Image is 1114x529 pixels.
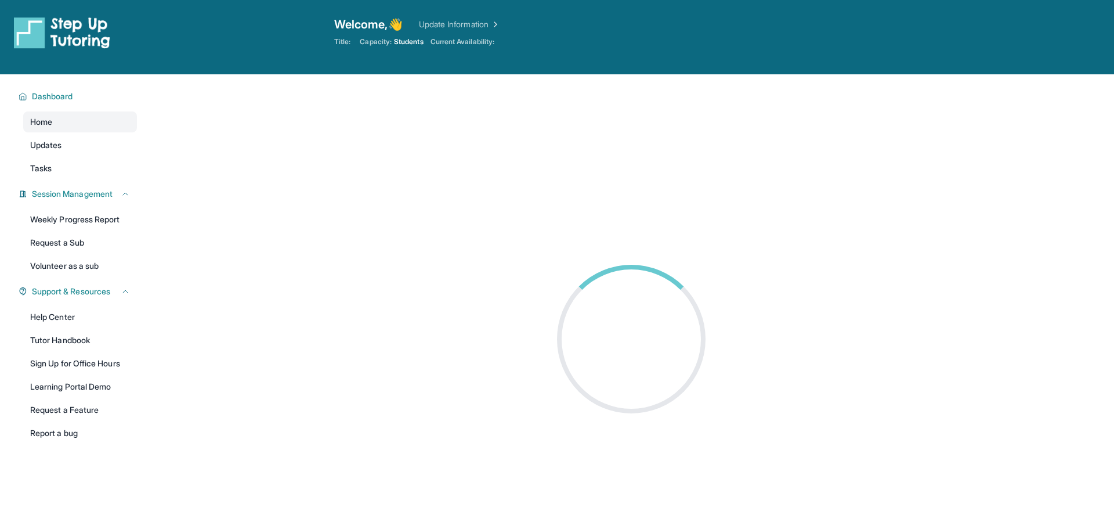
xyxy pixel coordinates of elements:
[23,111,137,132] a: Home
[431,37,494,46] span: Current Availability:
[419,19,500,30] a: Update Information
[27,188,130,200] button: Session Management
[23,330,137,351] a: Tutor Handbook
[32,188,113,200] span: Session Management
[23,307,137,328] a: Help Center
[23,255,137,276] a: Volunteer as a sub
[394,37,424,46] span: Students
[23,376,137,397] a: Learning Portal Demo
[334,37,350,46] span: Title:
[23,353,137,374] a: Sign Up for Office Hours
[30,139,62,151] span: Updates
[27,91,130,102] button: Dashboard
[23,135,137,156] a: Updates
[23,209,137,230] a: Weekly Progress Report
[14,16,110,49] img: logo
[23,158,137,179] a: Tasks
[23,423,137,444] a: Report a bug
[489,19,500,30] img: Chevron Right
[30,116,52,128] span: Home
[23,400,137,420] a: Request a Feature
[360,37,392,46] span: Capacity:
[334,16,403,33] span: Welcome, 👋
[32,286,110,297] span: Support & Resources
[30,163,52,174] span: Tasks
[23,232,137,253] a: Request a Sub
[32,91,73,102] span: Dashboard
[27,286,130,297] button: Support & Resources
